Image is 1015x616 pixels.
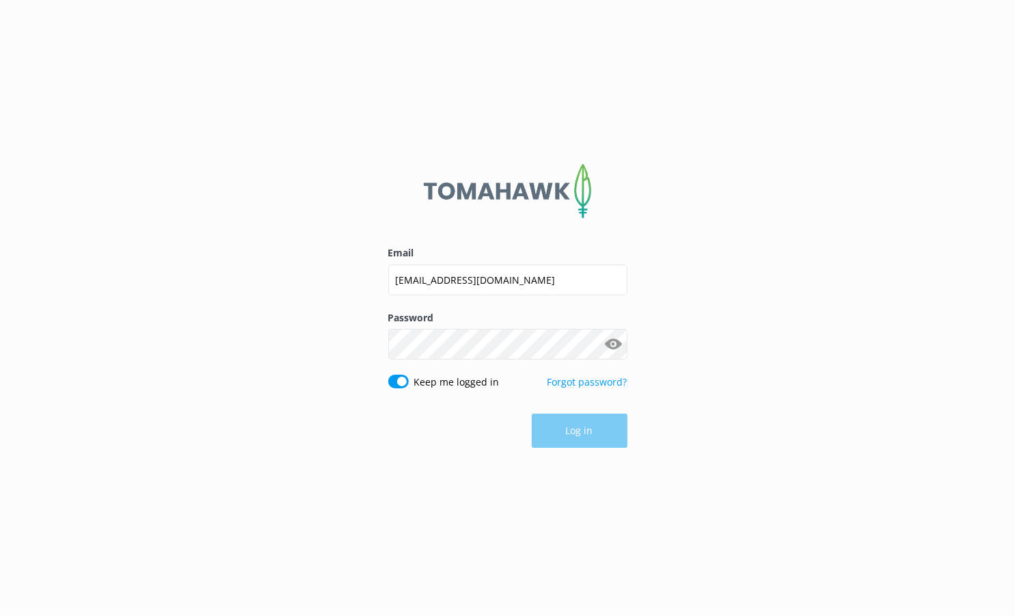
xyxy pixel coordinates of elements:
[388,245,627,260] label: Email
[388,310,627,325] label: Password
[547,375,627,388] a: Forgot password?
[424,164,591,219] img: 2-1647550015.png
[388,265,627,295] input: user@emailaddress.com
[414,375,500,390] label: Keep me logged in
[600,331,627,358] button: Show password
